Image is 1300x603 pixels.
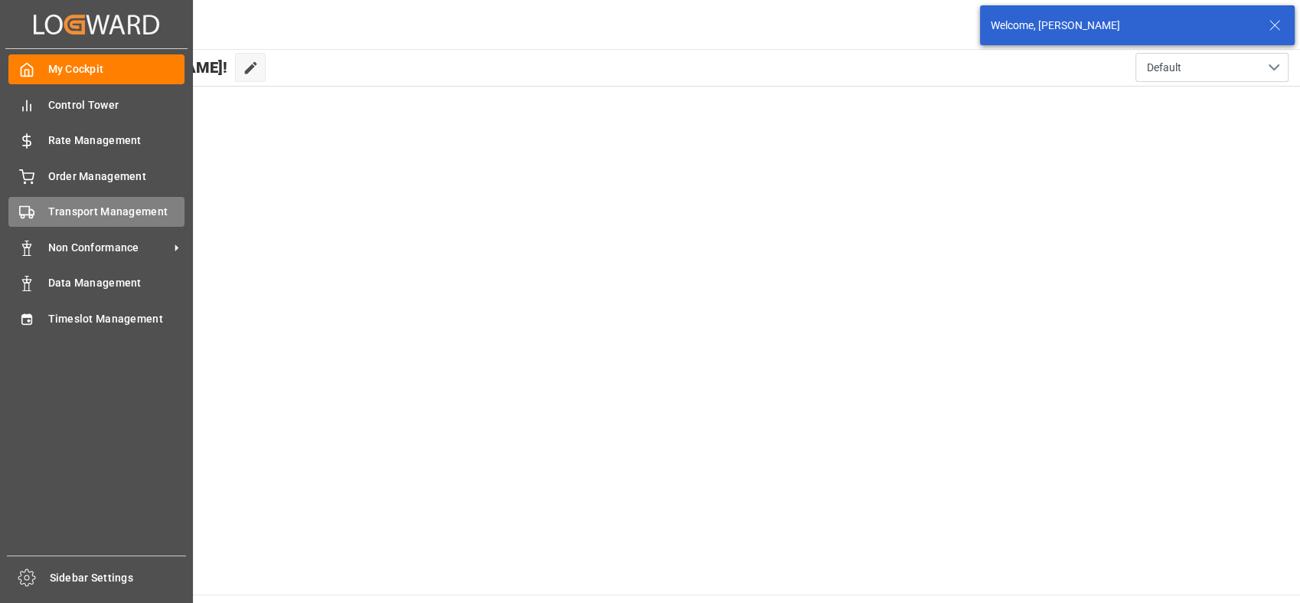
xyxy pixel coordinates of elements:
[48,311,185,327] span: Timeslot Management
[8,161,185,191] a: Order Management
[50,570,187,586] span: Sidebar Settings
[1147,60,1181,76] span: Default
[8,303,185,333] a: Timeslot Management
[8,126,185,156] a: Rate Management
[8,54,185,84] a: My Cockpit
[48,97,185,113] span: Control Tower
[48,133,185,149] span: Rate Management
[48,61,185,77] span: My Cockpit
[48,275,185,291] span: Data Management
[991,18,1254,34] div: Welcome, [PERSON_NAME]
[8,197,185,227] a: Transport Management
[1135,53,1289,82] button: open menu
[8,268,185,298] a: Data Management
[48,204,185,220] span: Transport Management
[48,169,185,185] span: Order Management
[48,240,169,256] span: Non Conformance
[8,90,185,120] a: Control Tower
